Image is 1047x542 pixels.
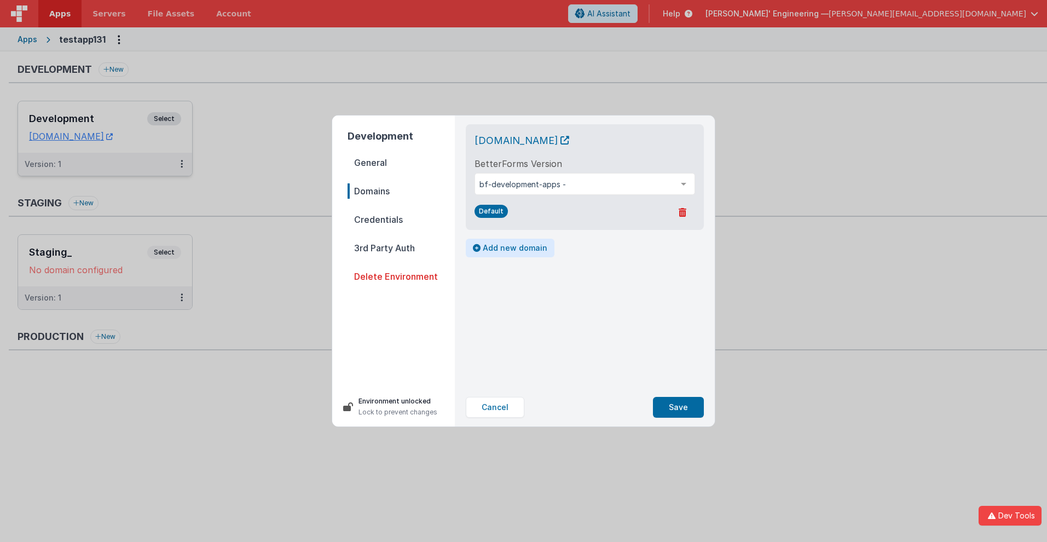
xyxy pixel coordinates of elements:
h2: Development [348,129,455,144]
p: Lock to prevent changes [358,407,437,418]
span: bf-development-apps - [479,179,673,190]
span: Delete Environment [348,269,455,284]
button: Save [653,397,704,418]
span: 3rd Party Auth [348,240,455,256]
span: Default [475,205,508,218]
button: Add new domain [466,239,554,257]
label: BetterForms Version [475,157,562,170]
a: [DOMAIN_NAME] [475,135,569,146]
span: General [348,155,455,170]
span: Domains [348,183,455,199]
button: Cancel [466,397,524,418]
span: Credentials [348,212,455,227]
button: Dev Tools [979,506,1042,526]
p: Environment unlocked [358,396,437,407]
